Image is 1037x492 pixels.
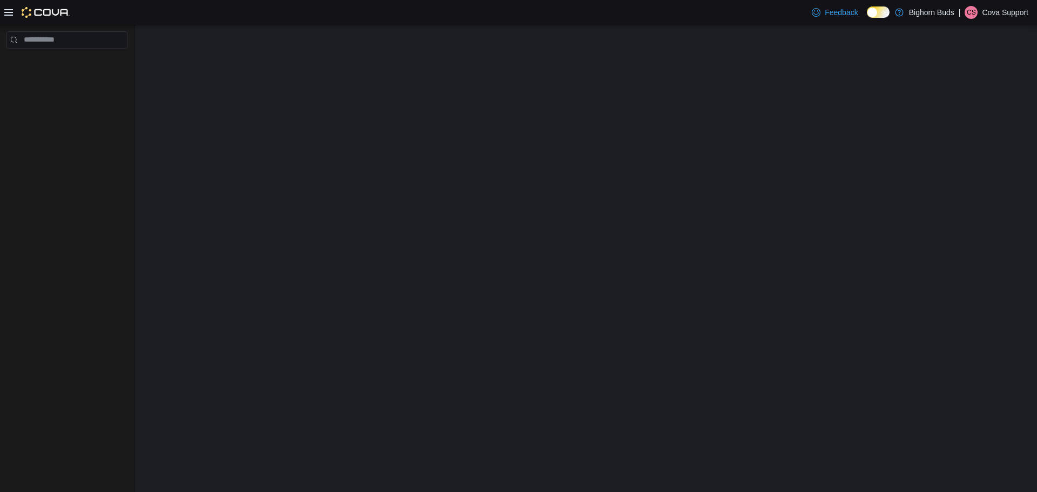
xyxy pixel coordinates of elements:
[22,7,70,18] img: Cova
[909,6,954,19] p: Bighorn Buds
[982,6,1028,19] p: Cova Support
[807,2,862,23] a: Feedback
[825,7,858,18] span: Feedback
[959,6,961,19] p: |
[965,6,978,19] div: Cova Support
[867,6,890,18] input: Dark Mode
[6,51,127,77] nav: Complex example
[967,6,976,19] span: CS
